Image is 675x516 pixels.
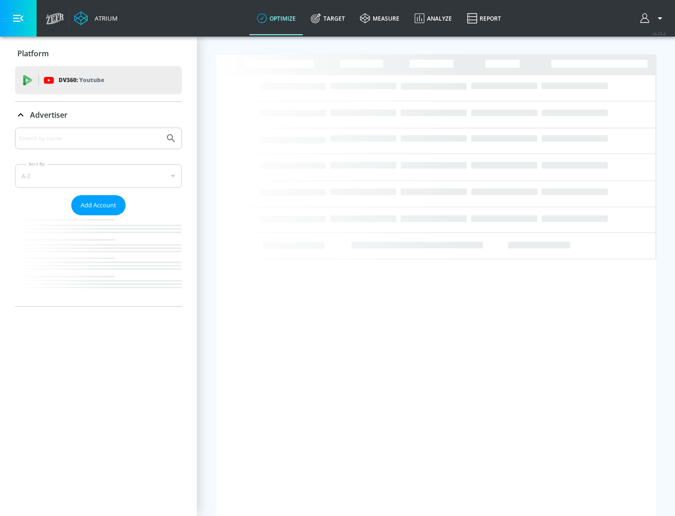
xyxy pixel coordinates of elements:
[15,164,182,188] div: A-Z
[652,31,666,36] span: v 4.25.4
[15,40,182,67] div: Platform
[59,75,104,85] p: DV360:
[79,75,104,85] p: Youtube
[459,1,509,35] a: Report
[81,200,116,211] span: Add Account
[19,132,161,144] input: Search by name
[407,1,459,35] a: Analyze
[27,161,47,167] label: Sort By
[352,1,407,35] a: measure
[15,128,182,306] div: Advertiser
[15,66,182,94] div: DV360: Youtube
[15,102,182,128] div: Advertiser
[91,14,118,23] div: Atrium
[30,110,67,120] p: Advertiser
[303,1,352,35] a: Target
[74,11,118,25] a: Atrium
[249,1,303,35] a: optimize
[17,48,49,59] p: Platform
[15,215,182,306] nav: list of Advertiser
[71,195,126,215] button: Add Account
